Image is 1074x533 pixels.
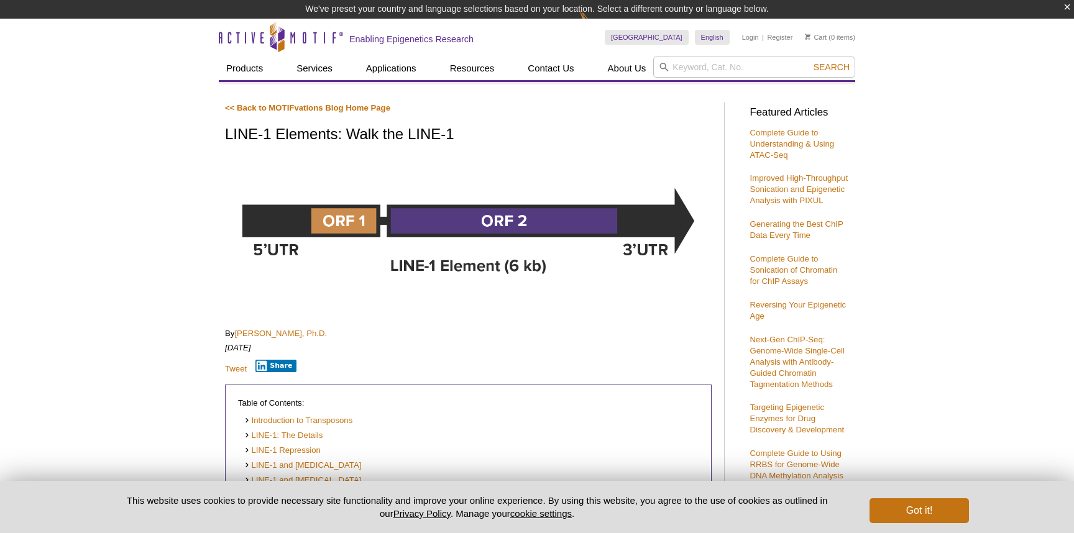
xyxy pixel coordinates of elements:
[762,30,764,45] li: |
[653,57,855,78] input: Keyword, Cat. No.
[750,173,848,205] a: Improved High-Throughput Sonication and Epigenetic Analysis with PIXUL
[219,57,270,80] a: Products
[600,57,654,80] a: About Us
[244,460,361,471] a: LINE-1 and [MEDICAL_DATA]
[750,128,834,160] a: Complete Guide to Understanding & Using ATAC-Seq
[244,415,352,427] a: Introduction to Transposons
[289,57,340,80] a: Services
[805,30,855,45] li: (0 items)
[750,403,844,434] a: Targeting Epigenetic Enzymes for Drug Discovery & Development
[393,508,451,519] a: Privacy Policy
[750,449,843,480] a: Complete Guide to Using RRBS for Genome-Wide DNA Methylation Analysis
[805,34,810,40] img: Your Cart
[234,329,327,338] a: [PERSON_NAME], Ph.D.
[349,34,474,45] h2: Enabling Epigenetics Research
[805,33,827,42] a: Cart
[750,254,837,286] a: Complete Guide to Sonication of Chromatin for ChIP Assays
[695,30,730,45] a: English
[810,61,853,73] button: Search
[225,343,251,352] em: [DATE]
[870,498,969,523] button: Got it!
[359,57,424,80] a: Applications
[814,62,850,72] span: Search
[605,30,689,45] a: [GEOGRAPHIC_DATA]
[225,103,390,112] a: << Back to MOTIFvations Blog Home Page
[105,494,849,520] p: This website uses cookies to provide necessary site functionality and improve your online experie...
[750,300,846,321] a: Reversing Your Epigenetic Age
[750,335,844,389] a: Next-Gen ChIP-Seq: Genome-Wide Single-Cell Analysis with Antibody-Guided Chromatin Tagmentation M...
[225,328,712,339] p: By
[255,360,297,372] button: Share
[742,33,759,42] a: Login
[750,107,849,118] h3: Featured Articles
[510,508,572,519] button: cookie settings
[238,398,699,409] p: Table of Contents:
[244,475,361,486] a: LINE-1 and [MEDICAL_DATA]
[225,364,247,373] a: Tweet
[225,126,712,144] h1: LINE-1 Elements: Walk the LINE-1
[579,9,612,39] img: Change Here
[520,57,581,80] a: Contact Us
[244,445,321,457] a: LINE-1 Repression
[750,219,843,240] a: Generating the Best ChIP Data Every Time
[767,33,792,42] a: Register
[443,57,502,80] a: Resources
[225,152,712,314] img: LINE-1 Blog
[244,430,323,442] a: LINE-1: The Details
